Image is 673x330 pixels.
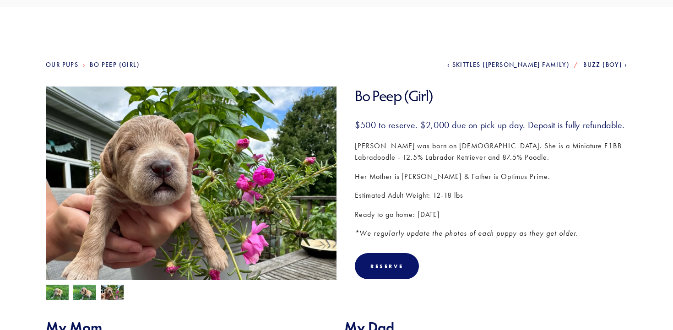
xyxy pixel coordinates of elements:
div: Reserve [370,263,403,270]
span: Skittles ([PERSON_NAME] Family) [452,61,570,69]
a: Buzz (Boy) [583,61,627,69]
img: Bo Peep 1.jpg [101,285,124,302]
a: Skittles ([PERSON_NAME] Family) [447,61,570,69]
p: Her Mother is [PERSON_NAME] & Father is Optimus Prime. [355,171,627,183]
a: Our Pups [46,61,78,69]
h1: Bo Peep (Girl) [355,87,627,105]
p: Ready to go home: [DATE] [355,209,627,221]
img: Bo Peep 3.jpg [73,285,96,302]
h3: $500 to reserve. $2,000 due on pick up day. Deposit is fully refundable. [355,119,627,131]
a: Bo Peep (Girl) [90,61,140,69]
div: Reserve [355,253,419,279]
img: Bo Peep 2.jpg [46,285,69,302]
p: [PERSON_NAME] was born on [DEMOGRAPHIC_DATA]. She is a Miniature F1BB Labradoodle - 12.5% Labrado... [355,140,627,163]
em: *We regularly update the photos of each puppy as they get older. [355,229,578,238]
p: Estimated Adult Weight: 12-18 lbs [355,189,627,201]
img: Bo Peep 1.jpg [46,87,336,304]
span: Buzz (Boy) [583,61,622,69]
